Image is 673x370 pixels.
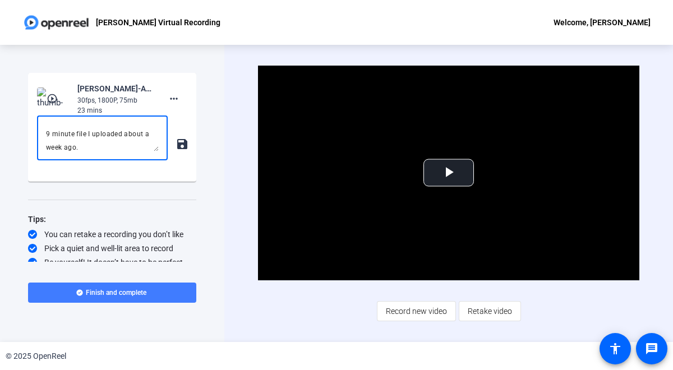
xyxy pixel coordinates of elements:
div: Pick a quiet and well-lit area to record [28,243,196,254]
span: Finish and complete [86,288,146,297]
div: 30fps, 1800P, 75mb [77,95,153,105]
button: Record new video [377,301,456,321]
img: OpenReel logo [22,11,90,34]
mat-icon: message [645,342,658,355]
div: Video Player [258,66,639,280]
button: Retake video [459,301,521,321]
img: thumb-nail [37,87,70,110]
div: You can retake a recording you don’t like [28,229,196,240]
div: © 2025 OpenReel [6,350,66,362]
div: Tips: [28,212,196,226]
div: 23 mins [77,105,153,115]
div: Be yourself! It doesn’t have to be perfect [28,257,196,268]
mat-icon: save [176,137,187,151]
p: [PERSON_NAME] Virtual Recording [96,16,220,29]
mat-icon: accessibility [609,342,622,355]
mat-icon: play_circle_outline [47,93,60,104]
div: [PERSON_NAME]-ANPL6325-[PERSON_NAME]-s Virtual Recording-1757613667238-screen [77,82,153,95]
span: Retake video [468,300,512,322]
button: Finish and complete [28,283,196,303]
div: Welcome, [PERSON_NAME] [554,16,651,29]
span: Record new video [386,300,447,322]
mat-icon: more_horiz [167,92,181,105]
button: Play Video [423,159,474,187]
